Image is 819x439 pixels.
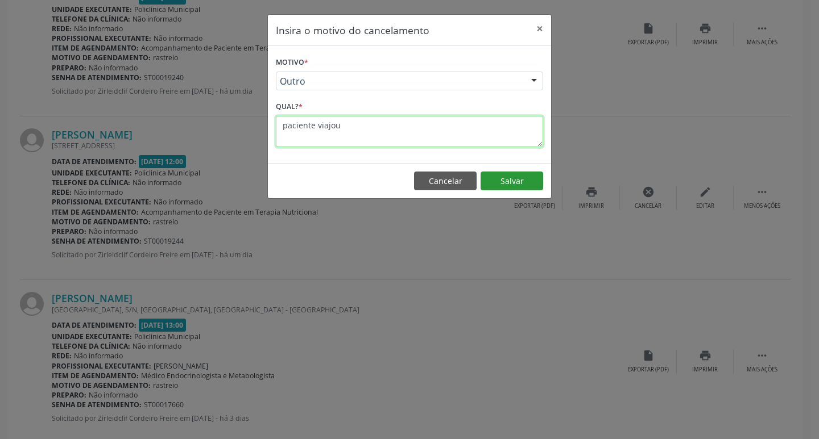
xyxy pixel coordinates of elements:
span: Outro [280,76,520,87]
label: Qual? [276,98,303,116]
button: Salvar [481,172,543,191]
button: Cancelar [414,172,477,191]
label: Motivo [276,54,308,72]
h5: Insira o motivo do cancelamento [276,23,429,37]
button: Close [528,15,551,43]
